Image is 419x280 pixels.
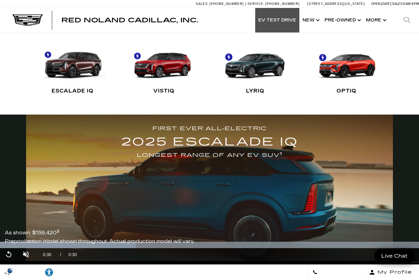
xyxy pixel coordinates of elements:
[209,2,244,6] span: [PHONE_NUMBER]
[40,265,59,280] a: Explore your accessibility options
[39,40,106,100] a: ESCALADE IQ
[12,14,43,26] img: Cadillac Dark Logo with Cadillac White Text
[385,248,402,261] button: Picture-in-Picture
[255,8,299,32] a: EV Test Drive
[321,8,363,32] a: Pre-Owned
[248,2,264,6] span: Service:
[394,8,419,32] div: Search
[378,252,411,259] span: Live Chat
[61,17,198,23] a: Red Noland Cadillac, Inc.
[40,268,58,277] div: Explore your accessibility options
[317,268,357,277] span: Contact Us
[196,2,245,6] a: Sales: [PHONE_NUMBER]
[3,267,17,274] img: Opt-Out Icon
[313,40,380,100] a: OPTIQ
[245,2,301,6] a: Service: [PHONE_NUMBER]
[403,2,419,6] span: 9 AM-6 PM
[363,8,388,32] button: More
[307,2,365,6] a: [STREET_ADDRESS][US_STATE]
[121,151,298,160] h5: LONGEST RANGE OF ANY EV SUV
[375,268,412,277] span: My Profile
[375,249,414,263] a: Live Chat
[299,8,321,32] a: New
[57,229,60,233] a: 2
[3,267,17,274] section: Click to Open Cookie Consent Modal
[280,151,282,156] a: 1
[68,248,77,261] span: 0:30
[10,268,35,277] span: Search
[5,229,195,246] p: As shown: $159,420 Preproduction model shown throughout. Actual production model will vary.
[43,248,51,261] span: 0:30
[222,40,289,100] a: LYRIQ
[61,17,198,24] span: Red Noland Cadillac, Inc.
[371,2,391,6] span: Open [DATE]
[60,252,61,257] span: /
[121,124,298,133] h5: FIRST EVER ALL-ELECTRIC
[196,2,209,6] span: Sales:
[362,265,419,280] button: Open user profile menu
[265,2,300,6] span: [PHONE_NUMBER]
[121,133,298,151] h1: 2025 ESCALADE IQ
[17,248,34,261] button: Unmute
[308,265,362,280] a: Contact Us
[131,40,198,100] a: VISTIQ
[392,2,403,6] span: Sales:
